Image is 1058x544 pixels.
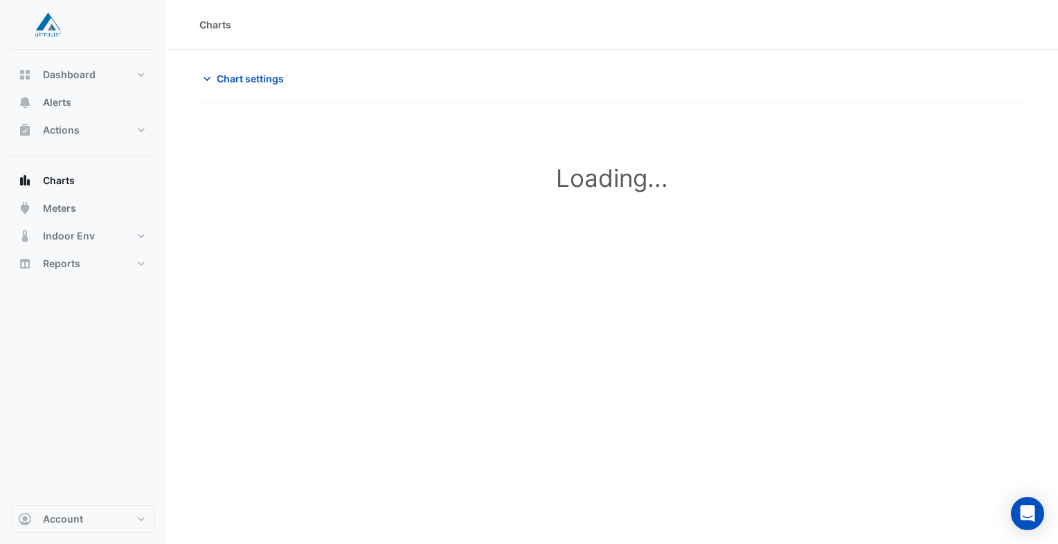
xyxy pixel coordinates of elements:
app-icon: Indoor Env [18,229,32,243]
app-icon: Charts [18,174,32,188]
app-icon: Dashboard [18,68,32,82]
span: Indoor Env [43,229,95,243]
span: Meters [43,201,76,215]
div: Open Intercom Messenger [1011,497,1044,530]
app-icon: Meters [18,201,32,215]
app-icon: Reports [18,257,32,271]
app-icon: Actions [18,123,32,137]
button: Alerts [11,89,155,116]
span: Actions [43,123,80,137]
img: Company Logo [17,11,79,39]
button: Dashboard [11,61,155,89]
button: Charts [11,167,155,194]
button: Account [11,505,155,533]
button: Meters [11,194,155,222]
h1: Loading... [230,163,994,192]
span: Chart settings [217,71,284,86]
span: Alerts [43,96,71,109]
span: Account [43,512,83,526]
button: Chart settings [199,66,293,91]
app-icon: Alerts [18,96,32,109]
button: Indoor Env [11,222,155,250]
span: Reports [43,257,80,271]
button: Reports [11,250,155,278]
span: Charts [43,174,75,188]
button: Actions [11,116,155,144]
span: Dashboard [43,68,96,82]
div: Charts [199,17,231,32]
